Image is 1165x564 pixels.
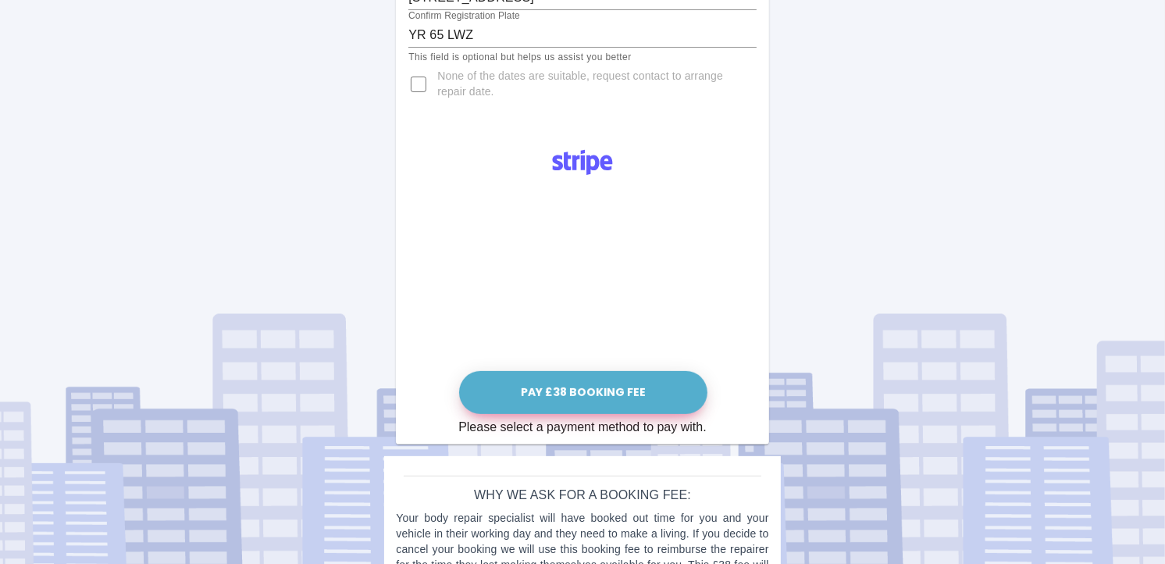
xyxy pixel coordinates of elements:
[459,371,707,414] button: Pay £38 Booking Fee
[437,69,743,100] span: None of the dates are suitable, request contact to arrange repair date.
[455,186,710,366] iframe: Secure payment input frame
[543,144,622,181] img: Logo
[408,9,520,23] label: Confirm Registration Plate
[396,484,768,506] h6: Why we ask for a booking fee:
[458,418,707,437] div: Please select a payment method to pay with.
[408,50,756,66] p: This field is optional but helps us assist you better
